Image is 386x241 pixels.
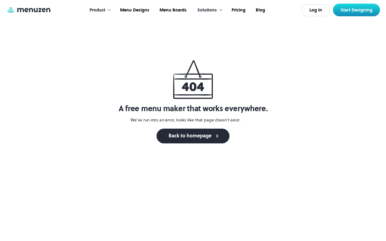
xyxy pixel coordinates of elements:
[250,1,270,20] a: Blog
[119,105,268,113] h1: A free menu maker that works everywhere.
[333,4,380,16] a: Start Designing
[191,1,226,20] div: Solutions
[114,1,154,20] a: Menu Designs
[197,7,217,14] div: Solutions
[90,7,105,14] div: Product
[157,129,229,143] a: Back to homepage
[119,117,253,123] p: We’ve run into an error, looks like that page doesn’t exist.
[169,133,211,138] div: Back to homepage
[154,1,191,20] a: Menu Boards
[84,1,114,20] div: Product
[226,1,250,20] a: Pricing
[302,4,330,16] a: Log In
